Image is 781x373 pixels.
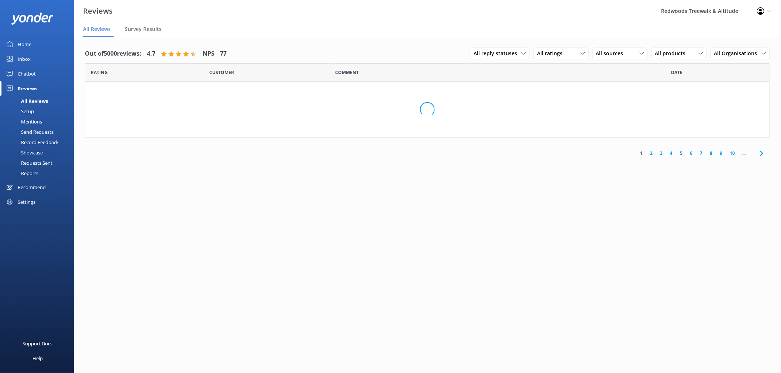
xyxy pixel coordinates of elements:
[537,49,567,57] span: All ratings
[474,49,522,57] span: All reply statuses
[4,137,59,147] div: Record Feedback
[4,116,74,127] a: Mentions
[4,127,54,137] div: Send Requests
[716,150,726,157] a: 9
[667,150,677,157] a: 4
[696,150,706,157] a: 7
[18,180,46,195] div: Recommend
[18,52,31,66] div: Inbox
[739,150,750,157] span: ...
[4,116,42,127] div: Mentions
[83,5,113,17] h3: Reviews
[4,137,74,147] a: Record Feedback
[4,158,74,168] a: Requests Sent
[32,351,43,366] div: Help
[209,69,234,76] span: Date
[147,49,155,59] h4: 4.7
[23,336,53,351] div: Support Docs
[11,13,54,25] img: yonder-white-logo.png
[83,25,111,33] span: All Reviews
[4,147,43,158] div: Showcase
[596,49,628,57] span: All sources
[726,150,739,157] a: 10
[677,150,687,157] a: 5
[4,168,38,178] div: Reports
[4,158,52,168] div: Requests Sent
[203,49,214,59] h4: NPS
[4,96,48,106] div: All Reviews
[85,49,141,59] h4: Out of 5000 reviews:
[4,106,74,116] a: Setup
[18,81,37,96] div: Reviews
[18,195,35,209] div: Settings
[657,150,667,157] a: 3
[4,127,74,137] a: Send Requests
[714,49,762,57] span: All Organisations
[91,69,108,76] span: Date
[4,96,74,106] a: All Reviews
[125,25,162,33] span: Survey Results
[655,49,690,57] span: All products
[647,150,657,157] a: 2
[706,150,716,157] a: 8
[18,66,36,81] div: Chatbot
[220,49,227,59] h4: 77
[336,69,359,76] span: Question
[4,147,74,158] a: Showcase
[637,150,647,157] a: 1
[4,168,74,178] a: Reports
[4,106,34,116] div: Setup
[687,150,696,157] a: 6
[671,69,683,76] span: Date
[18,37,31,52] div: Home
